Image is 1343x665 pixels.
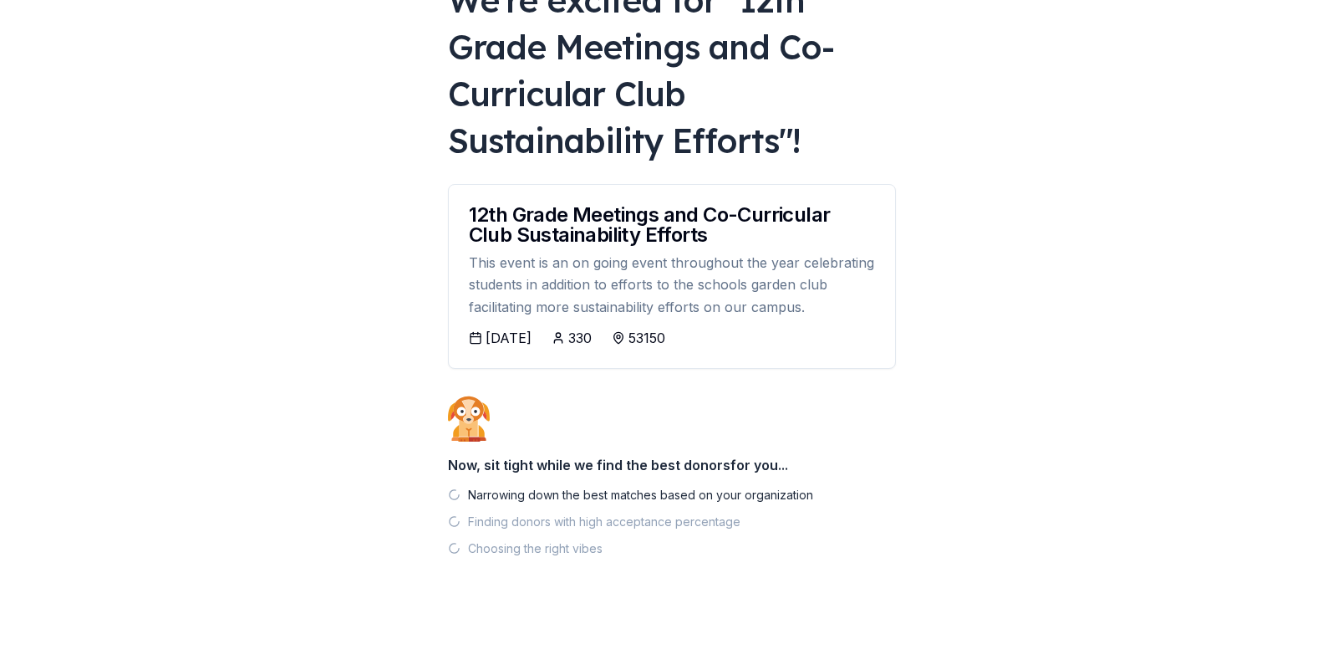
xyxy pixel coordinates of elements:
[469,205,875,245] div: 12th Grade Meetings and Co-Curricular Club Sustainability Efforts
[448,448,896,482] div: Now, sit tight while we find the best donors for you...
[568,328,592,348] div: 330
[628,328,665,348] div: 53150
[468,512,740,532] div: Finding donors with high acceptance percentage
[486,328,532,348] div: [DATE]
[448,396,490,441] img: Dog waiting patiently
[468,485,813,505] div: Narrowing down the best matches based on your organization
[469,252,875,318] div: This event is an on going event throughout the year celebrating students in addition to efforts t...
[468,539,603,559] div: Choosing the right vibes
